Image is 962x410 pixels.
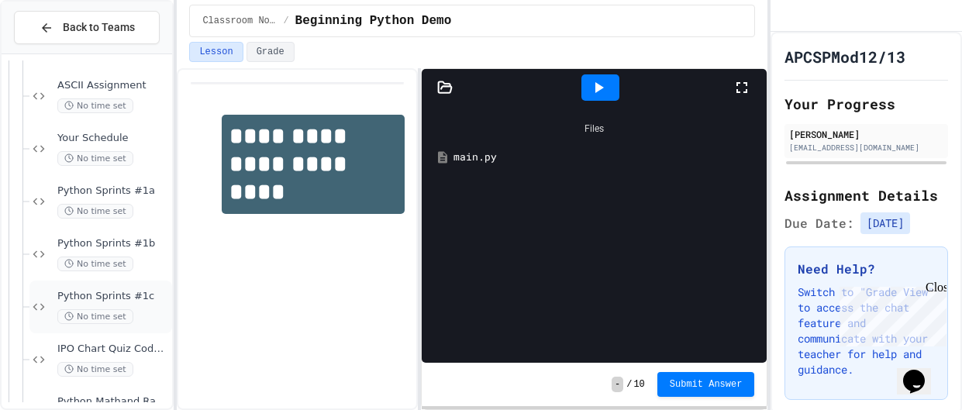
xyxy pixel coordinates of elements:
[798,284,935,377] p: Switch to "Grade View" to access the chat feature and communicate with your teacher for help and ...
[202,15,277,27] span: Classroom Notes
[14,11,160,44] button: Back to Teams
[626,378,632,391] span: /
[657,372,755,397] button: Submit Answer
[57,362,133,377] span: No time set
[670,378,743,391] span: Submit Answer
[784,93,948,115] h2: Your Progress
[612,377,623,392] span: -
[453,150,757,165] div: main.py
[57,204,133,219] span: No time set
[57,132,169,145] span: Your Schedule
[189,42,243,62] button: Lesson
[784,46,905,67] h1: APCSPMod12/13
[633,378,644,391] span: 10
[57,79,169,92] span: ASCII Assignment
[6,6,107,98] div: Chat with us now!Close
[429,114,759,143] div: Files
[789,127,943,141] div: [PERSON_NAME]
[247,42,295,62] button: Grade
[833,281,946,346] iframe: chat widget
[57,343,169,356] span: IPO Chart Quiz Coded in Python
[295,12,452,30] span: Beginning Python Demo
[57,290,169,303] span: Python Sprints #1c
[57,98,133,113] span: No time set
[57,395,169,408] span: Python Mathand Random Module 2A
[789,142,943,153] div: [EMAIL_ADDRESS][DOMAIN_NAME]
[63,19,135,36] span: Back to Teams
[57,309,133,324] span: No time set
[57,257,133,271] span: No time set
[57,237,169,250] span: Python Sprints #1b
[784,214,854,233] span: Due Date:
[860,212,910,234] span: [DATE]
[57,151,133,166] span: No time set
[798,260,935,278] h3: Need Help?
[897,348,946,394] iframe: chat widget
[283,15,288,27] span: /
[784,184,948,206] h2: Assignment Details
[57,184,169,198] span: Python Sprints #1a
